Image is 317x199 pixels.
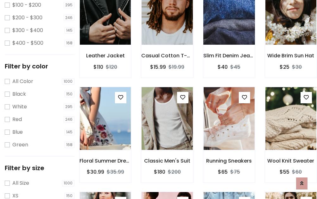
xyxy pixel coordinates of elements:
label: $100 - $200 [12,1,41,9]
h6: Leather Jacket [79,53,131,59]
span: 168 [65,40,75,46]
h6: $55 [280,169,289,175]
h6: Casual Cotton T-Shirt [141,53,193,59]
h6: $65 [218,169,228,175]
span: 1000 [62,78,75,85]
label: Blue [12,128,23,136]
del: $200 [168,168,181,176]
label: Red [12,116,22,123]
label: $200 - $300 [12,14,42,22]
h6: $40 [218,64,228,70]
span: 246 [64,15,75,21]
label: White [12,103,27,111]
label: All Color [12,78,33,85]
label: All Size [12,179,29,187]
span: 295 [64,104,75,110]
h5: Filter by size [5,164,74,172]
h6: $30.99 [87,169,104,175]
span: 150 [65,193,75,199]
h6: Wide Brim Sun Hat [265,53,317,59]
del: $120 [106,63,117,71]
span: 145 [65,129,75,135]
span: 150 [65,91,75,97]
h6: $25 [280,64,289,70]
span: 246 [64,116,75,123]
del: $35.99 [107,168,124,176]
h6: Floral Summer Dress [79,158,131,164]
label: $300 - $400 [12,27,43,34]
span: 145 [65,27,75,34]
del: $45 [230,63,240,71]
span: 295 [64,2,75,8]
del: $19.99 [168,63,184,71]
del: $60 [292,168,302,176]
span: 168 [65,142,75,148]
h6: Running Sneakers [203,158,255,164]
label: Black [12,90,26,98]
del: $30 [292,63,302,71]
h6: $110 [93,64,103,70]
h6: Slim Fit Denim Jeans [203,53,255,59]
h5: Filter by color [5,62,74,70]
h6: Classic Men's Suit [141,158,193,164]
h6: Wool Knit Sweater [265,158,317,164]
span: 1000 [62,180,75,186]
h6: $180 [154,169,165,175]
h6: $15.99 [150,64,166,70]
label: $400 - $500 [12,39,43,47]
label: Green [12,141,28,149]
del: $75 [230,168,240,176]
